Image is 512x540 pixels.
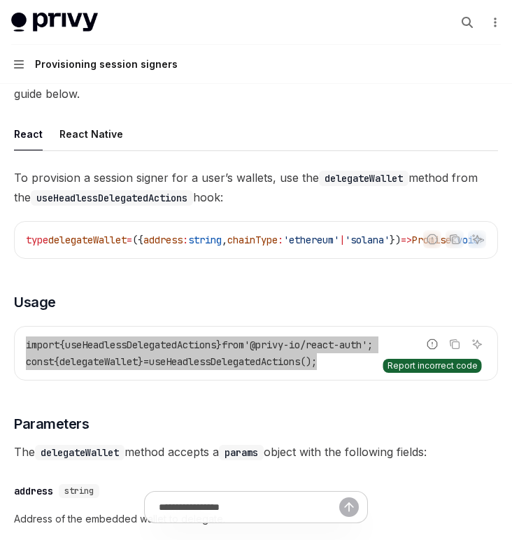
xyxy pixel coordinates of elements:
[35,445,125,460] code: delegateWallet
[26,339,59,351] span: import
[183,234,188,246] span: :
[367,339,373,351] span: ;
[227,234,278,246] span: chainType
[222,234,227,246] span: ,
[31,190,193,206] code: useHeadlessDelegatedActions
[149,355,300,368] span: useHeadlessDelegatedActions
[59,118,123,150] button: React Native
[59,339,65,351] span: {
[319,171,408,186] code: delegateWallet
[300,355,317,368] span: ();
[14,292,56,312] span: Usage
[383,359,482,373] div: Report incorrect code
[64,485,94,497] span: string
[48,234,127,246] span: delegateWallet
[26,355,54,368] span: const
[283,234,339,246] span: 'ethereum'
[127,234,132,246] span: =
[65,339,216,351] span: useHeadlessDelegatedActions
[468,230,486,248] button: Ask AI
[487,13,501,32] button: More actions
[278,234,283,246] span: :
[446,335,464,353] button: Copy the contents from the code block
[138,355,143,368] span: }
[219,445,264,460] code: params
[216,339,222,351] span: }
[222,339,244,351] span: from
[35,56,178,73] div: Provisioning session signers
[59,355,138,368] span: delegateWallet
[143,234,183,246] span: address
[390,234,401,246] span: })
[446,230,464,248] button: Copy the contents from the code block
[244,339,367,351] span: '@privy-io/react-auth'
[339,497,359,517] button: Send message
[339,234,345,246] span: |
[188,234,222,246] span: string
[14,168,498,207] span: To provision a session signer for a user’s wallets, use the method from the hook:
[11,13,98,32] img: light logo
[412,234,451,246] span: Promise
[14,414,89,434] span: Parameters
[159,492,339,523] input: Ask a question...
[14,118,43,150] button: React
[423,335,441,353] button: Report incorrect code
[14,442,498,462] span: The method accepts a object with the following fields:
[132,234,143,246] span: ({
[468,335,486,353] button: Ask AI
[345,234,390,246] span: 'solana'
[423,230,441,248] button: Report incorrect code
[54,355,59,368] span: {
[143,355,149,368] span: =
[14,484,53,498] div: address
[26,234,48,246] span: type
[401,234,412,246] span: =>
